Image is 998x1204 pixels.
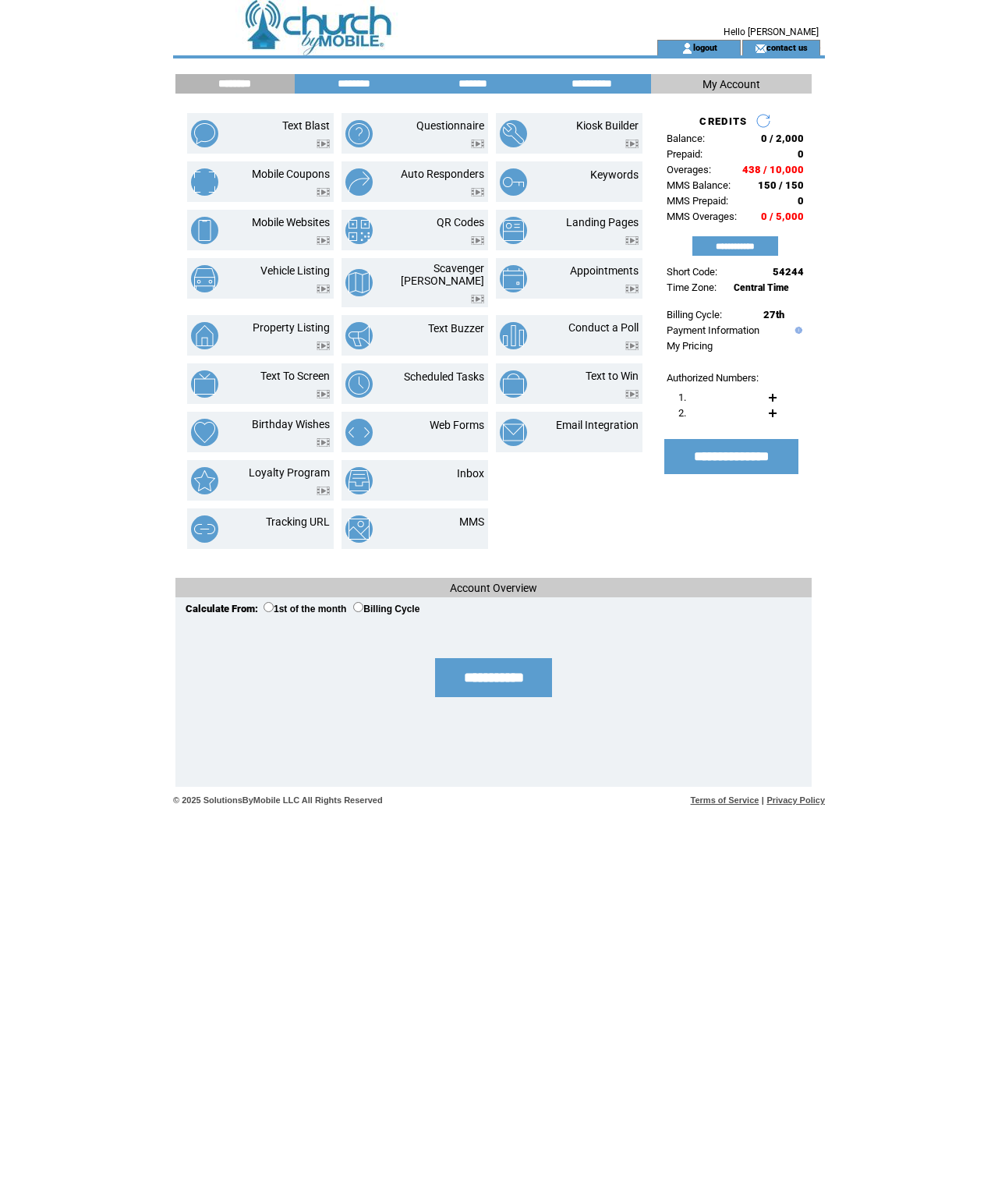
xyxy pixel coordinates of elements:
span: Billing Cycle: [667,309,722,320]
span: MMS Balance: [667,179,731,191]
span: MMS Overages: [667,211,737,222]
img: mms.png [345,515,373,543]
img: video.png [625,390,639,398]
img: birthday-wishes.png [191,419,218,446]
span: 438 / 10,000 [742,164,804,175]
img: mobile-coupons.png [191,168,218,196]
a: Mobile Websites [252,216,330,228]
span: 150 / 150 [758,179,804,191]
a: Terms of Service [691,795,759,805]
img: property-listing.png [191,322,218,349]
span: CREDITS [699,115,747,127]
img: mobile-websites.png [191,217,218,244]
a: Web Forms [430,419,484,431]
a: Mobile Coupons [252,168,330,180]
span: 1. [678,391,686,403]
a: contact us [766,42,808,52]
span: MMS Prepaid: [667,195,728,207]
img: account_icon.gif [681,42,693,55]
span: Central Time [734,282,789,293]
span: 0 [798,148,804,160]
span: 0 / 5,000 [761,211,804,222]
a: Scheduled Tasks [404,370,484,383]
a: Loyalty Program [249,466,330,479]
img: text-to-screen.png [191,370,218,398]
a: My Pricing [667,340,713,352]
a: Vehicle Listing [260,264,330,277]
img: scheduled-tasks.png [345,370,373,398]
img: video.png [471,140,484,148]
img: video.png [625,342,639,350]
span: 2. [678,407,686,419]
a: Tracking URL [266,515,330,528]
img: video.png [317,438,330,447]
a: Property Listing [253,321,330,334]
img: video.png [625,140,639,148]
img: email-integration.png [500,419,527,446]
label: 1st of the month [264,604,346,614]
img: contact_us_icon.gif [755,42,766,55]
a: Conduct a Poll [568,321,639,334]
img: vehicle-listing.png [191,265,218,292]
a: Birthday Wishes [252,418,330,430]
a: Keywords [590,168,639,181]
a: Text to Win [586,370,639,382]
img: text-buzzer.png [345,322,373,349]
span: | [762,795,764,805]
label: Billing Cycle [353,604,419,614]
span: 0 / 2,000 [761,133,804,144]
img: video.png [317,487,330,495]
span: 54244 [773,266,804,278]
a: Email Integration [556,419,639,431]
span: 27th [763,309,784,320]
a: Text Blast [282,119,330,132]
span: Balance: [667,133,705,144]
img: tracking-url.png [191,515,218,543]
img: video.png [625,285,639,293]
span: Authorized Numbers: [667,372,759,384]
img: conduct-a-poll.png [500,322,527,349]
a: Landing Pages [566,216,639,228]
span: Time Zone: [667,282,717,293]
img: appointments.png [500,265,527,292]
span: Overages: [667,164,711,175]
span: My Account [702,78,760,90]
a: MMS [459,515,484,528]
a: Auto Responders [401,168,484,180]
img: video.png [625,236,639,245]
span: Short Code: [667,266,717,278]
img: scavenger-hunt.png [345,269,373,296]
span: Account Overview [450,582,537,594]
a: Questionnaire [416,119,484,132]
img: keywords.png [500,168,527,196]
img: web-forms.png [345,419,373,446]
a: Text To Screen [260,370,330,382]
img: video.png [471,188,484,197]
a: QR Codes [437,216,484,228]
img: video.png [317,140,330,148]
a: Payment Information [667,324,759,336]
img: inbox.png [345,467,373,494]
img: text-to-win.png [500,370,527,398]
span: Calculate From: [186,603,258,614]
a: Text Buzzer [428,322,484,335]
a: logout [693,42,717,52]
span: Hello [PERSON_NAME] [724,27,819,37]
img: kiosk-builder.png [500,120,527,147]
input: 1st of the month [264,602,274,612]
img: loyalty-program.png [191,467,218,494]
span: 0 [798,195,804,207]
img: video.png [317,342,330,350]
img: qr-codes.png [345,217,373,244]
img: questionnaire.png [345,120,373,147]
img: video.png [317,236,330,245]
a: Appointments [570,264,639,277]
img: help.gif [791,327,802,334]
a: Inbox [457,467,484,480]
img: video.png [471,295,484,303]
img: auto-responders.png [345,168,373,196]
img: video.png [317,285,330,293]
span: © 2025 SolutionsByMobile LLC All Rights Reserved [173,795,383,805]
img: video.png [317,390,330,398]
input: Billing Cycle [353,602,363,612]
